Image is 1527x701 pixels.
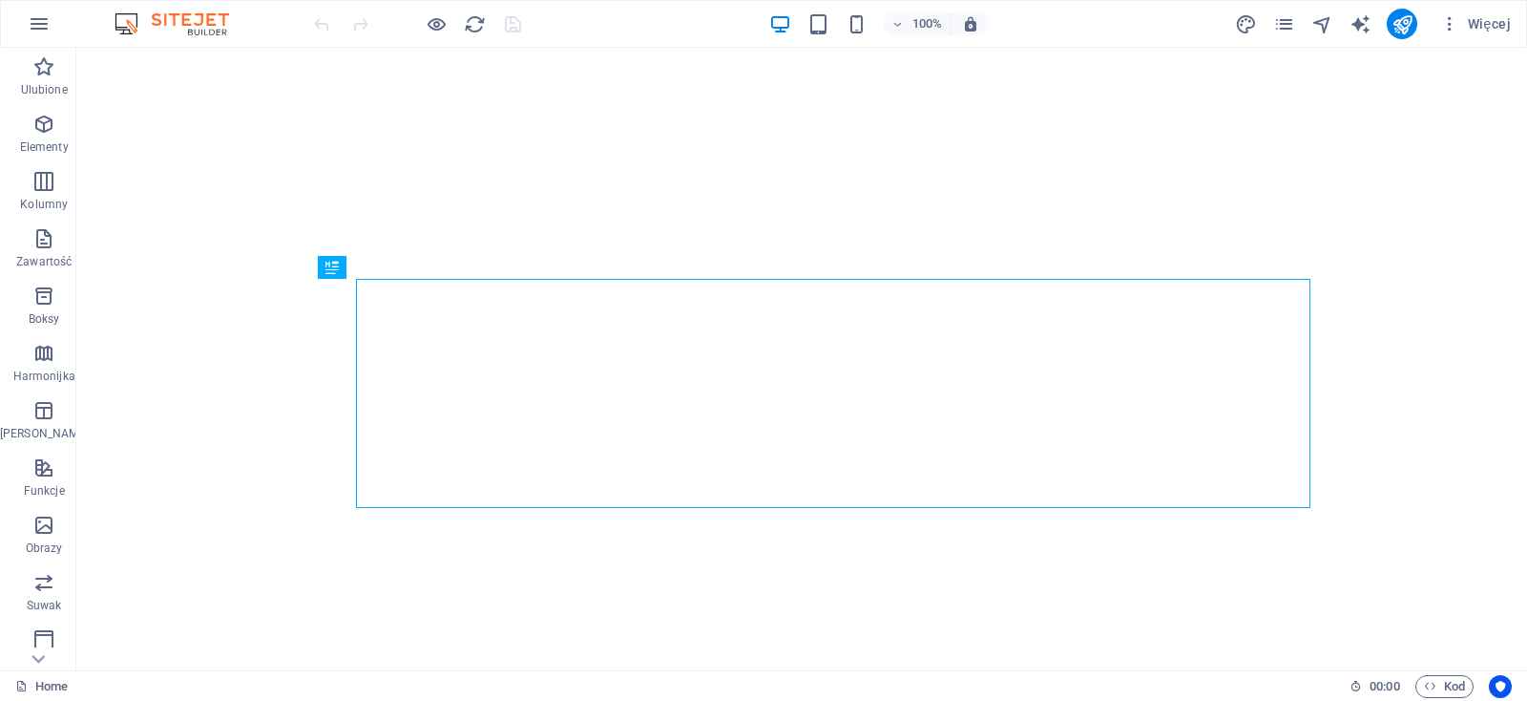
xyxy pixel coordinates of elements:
[13,369,75,384] p: Harmonijka
[1433,9,1518,39] button: Więcej
[16,254,72,269] p: Zawartość
[15,675,68,698] a: Kliknij, aby anulować zaznaczenie. Kliknij dwukrotnie, aby otworzyć Strony
[1489,675,1512,698] button: Usercentrics
[21,82,68,97] p: Ulubione
[463,12,486,35] button: reload
[1311,13,1333,35] i: Nawigator
[1234,12,1257,35] button: design
[425,12,448,35] button: Kliknij tutaj, aby wyjść z trybu podglądu i kontynuować edycję
[1387,9,1417,39] button: publish
[962,15,979,32] i: Po zmianie rozmiaru automatycznie dostosowuje poziom powiększenia do wybranego urządzenia.
[1349,13,1371,35] i: AI Writer
[26,541,63,556] p: Obrazy
[24,483,65,499] p: Funkcje
[1349,12,1371,35] button: text_generator
[27,598,62,613] p: Suwak
[20,139,69,155] p: Elementy
[1370,675,1399,698] span: 00 00
[912,12,943,35] h6: 100%
[1415,675,1474,698] button: Kod
[1349,675,1400,698] h6: Czas sesji
[884,12,952,35] button: 100%
[1310,12,1333,35] button: navigator
[1383,679,1386,693] span: :
[464,13,486,35] i: Przeładuj stronę
[1424,675,1465,698] span: Kod
[1440,14,1511,33] span: Więcej
[1235,13,1257,35] i: Projekt (Ctrl+Alt+Y)
[110,12,253,35] img: Editor Logo
[20,197,68,212] p: Kolumny
[1272,12,1295,35] button: pages
[29,311,60,327] p: Boksy
[1391,13,1413,35] i: Opublikuj
[1273,13,1295,35] i: Strony (Ctrl+Alt+S)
